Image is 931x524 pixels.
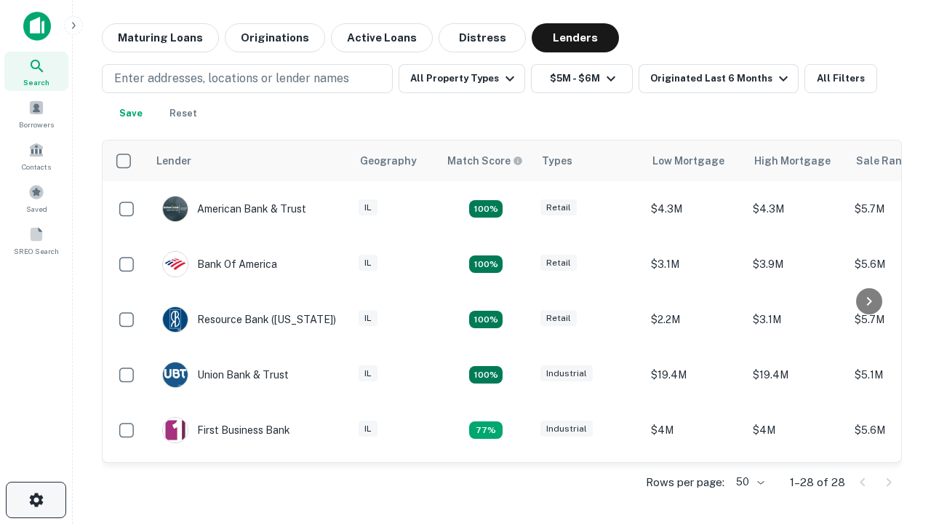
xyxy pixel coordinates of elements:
div: Geography [360,152,417,170]
button: Save your search to get updates of matches that match your search criteria. [108,99,154,128]
div: IL [359,255,377,271]
span: Search [23,76,49,88]
div: Matching Properties: 4, hasApolloMatch: undefined [469,366,503,384]
button: Originations [225,23,325,52]
img: picture [163,362,188,387]
div: Types [542,152,572,170]
div: IL [359,310,377,327]
div: Industrial [540,421,593,437]
button: All Filters [804,64,877,93]
td: $3.9M [644,458,746,513]
div: Capitalize uses an advanced AI algorithm to match your search with the best lender. The match sco... [447,153,523,169]
span: Saved [26,203,47,215]
span: Borrowers [19,119,54,130]
td: $3.1M [746,292,847,347]
div: Resource Bank ([US_STATE]) [162,306,336,333]
button: Enter addresses, locations or lender names [102,64,393,93]
div: Bank Of America [162,251,277,277]
td: $4M [746,402,847,458]
p: 1–28 of 28 [790,474,845,491]
button: Originated Last 6 Months [639,64,799,93]
button: Maturing Loans [102,23,219,52]
th: Lender [148,140,351,181]
div: Matching Properties: 4, hasApolloMatch: undefined [469,255,503,273]
th: Low Mortgage [644,140,746,181]
button: Reset [160,99,207,128]
div: Low Mortgage [652,152,724,170]
td: $3.1M [644,237,746,292]
a: Search [4,52,68,91]
div: First Business Bank [162,417,290,443]
div: Union Bank & Trust [162,362,289,388]
button: Distress [439,23,526,52]
td: $4.3M [644,181,746,237]
button: $5M - $6M [531,64,633,93]
th: Types [533,140,644,181]
div: 50 [730,472,767,493]
p: Rows per page: [646,474,724,491]
td: $4.2M [746,458,847,513]
td: $4.3M [746,181,847,237]
img: capitalize-icon.png [23,12,51,41]
div: Matching Properties: 3, hasApolloMatch: undefined [469,421,503,439]
p: Enter addresses, locations or lender names [114,70,349,87]
button: Lenders [532,23,619,52]
img: picture [163,418,188,442]
iframe: Chat Widget [858,361,931,431]
div: Industrial [540,365,593,382]
td: $19.4M [644,347,746,402]
div: IL [359,421,377,437]
th: Geography [351,140,439,181]
img: picture [163,307,188,332]
a: Saved [4,178,68,218]
div: Retail [540,255,577,271]
img: picture [163,252,188,277]
a: Contacts [4,136,68,175]
div: High Mortgage [754,152,831,170]
div: IL [359,199,377,216]
th: Capitalize uses an advanced AI algorithm to match your search with the best lender. The match sco... [439,140,533,181]
img: picture [163,196,188,221]
button: All Property Types [399,64,525,93]
span: SREO Search [14,245,59,257]
div: IL [359,365,377,382]
td: $2.2M [644,292,746,347]
td: $3.9M [746,237,847,292]
div: American Bank & Trust [162,196,306,222]
div: Matching Properties: 7, hasApolloMatch: undefined [469,200,503,218]
a: Borrowers [4,94,68,133]
button: Active Loans [331,23,433,52]
td: $4M [644,402,746,458]
div: Lender [156,152,191,170]
td: $19.4M [746,347,847,402]
div: Retail [540,310,577,327]
span: Contacts [22,161,51,172]
div: Matching Properties: 4, hasApolloMatch: undefined [469,311,503,328]
h6: Match Score [447,153,520,169]
div: Retail [540,199,577,216]
div: Originated Last 6 Months [650,70,792,87]
th: High Mortgage [746,140,847,181]
a: SREO Search [4,221,68,260]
